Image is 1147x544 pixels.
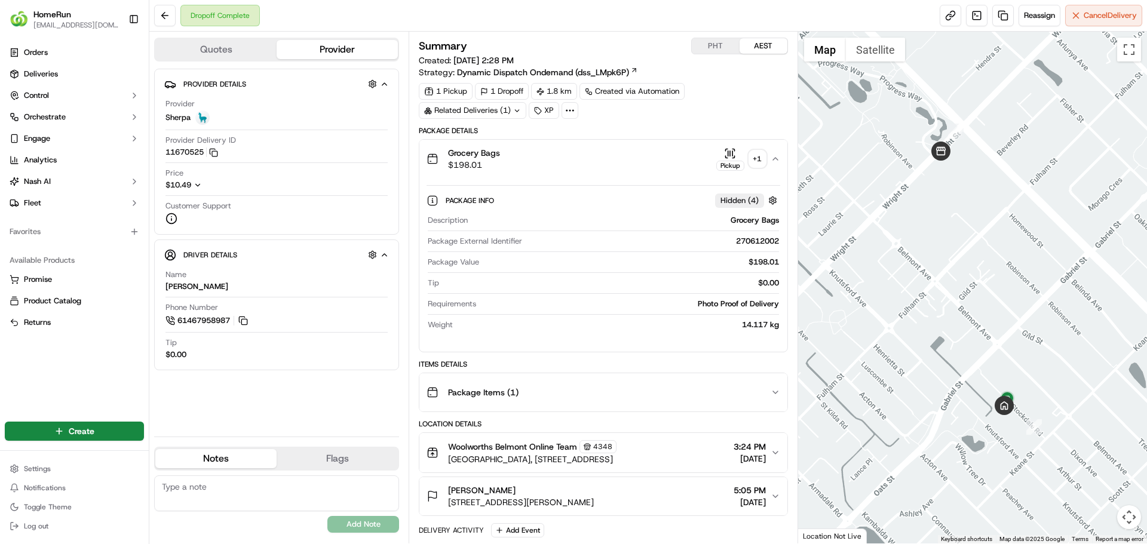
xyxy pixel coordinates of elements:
[716,147,766,171] button: Pickup+1
[740,38,787,54] button: AEST
[1096,536,1143,542] a: Report a map error
[475,83,529,100] div: 1 Dropoff
[734,453,766,465] span: [DATE]
[419,66,638,78] div: Strategy:
[484,257,778,268] div: $198.01
[1117,505,1141,529] button: Map camera controls
[155,40,277,59] button: Quotes
[419,126,787,136] div: Package Details
[692,38,740,54] button: PHT
[1024,10,1055,21] span: Reassign
[165,99,195,109] span: Provider
[716,147,744,171] button: Pickup
[165,147,218,158] button: 11670525
[277,449,398,468] button: Flags
[428,257,479,268] span: Package Value
[448,453,617,465] span: [GEOGRAPHIC_DATA], [STREET_ADDRESS]
[5,422,144,441] button: Create
[177,315,230,326] span: 61467958987
[69,425,94,437] span: Create
[5,64,144,84] a: Deliveries
[448,484,516,496] span: [PERSON_NAME]
[165,302,218,313] span: Phone Number
[165,180,191,190] span: $10.49
[165,180,271,190] button: $10.49
[734,441,766,453] span: 3:24 PM
[24,69,58,79] span: Deliveries
[1117,38,1141,62] button: Toggle fullscreen view
[804,38,846,62] button: Show street map
[428,236,522,247] span: Package External Identifier
[5,499,144,515] button: Toggle Theme
[749,150,766,167] div: + 1
[10,296,139,306] a: Product Catalog
[5,107,144,127] button: Orchestrate
[448,147,500,159] span: Grocery Bags
[941,535,992,543] button: Keyboard shortcuts
[428,215,468,226] span: Description
[165,349,186,360] div: $0.00
[5,172,144,191] button: Nash AI
[24,47,48,58] span: Orders
[165,112,191,123] span: Sherpa
[24,521,48,531] span: Log out
[1065,5,1142,26] button: CancelDelivery
[165,337,177,348] span: Tip
[155,449,277,468] button: Notes
[448,159,500,171] span: $198.01
[527,236,778,247] div: 270612002
[419,419,787,429] div: Location Details
[183,250,237,260] span: Driver Details
[428,319,453,330] span: Weight
[10,274,139,285] a: Promise
[24,198,41,208] span: Fleet
[428,299,476,309] span: Requirements
[716,161,744,171] div: Pickup
[453,55,514,66] span: [DATE] 2:28 PM
[165,269,186,280] span: Name
[419,102,526,119] div: Related Deliveries (1)
[448,496,594,508] span: [STREET_ADDRESS][PERSON_NAME]
[1072,536,1088,542] a: Terms (opens in new tab)
[948,124,964,139] div: 4
[458,319,778,330] div: 14.117 kg
[164,245,389,265] button: Driver Details
[24,502,72,512] span: Toggle Theme
[5,460,144,477] button: Settings
[419,178,787,352] div: Grocery Bags$198.01Pickup+1
[428,278,439,288] span: Tip
[481,299,778,309] div: Photo Proof of Delivery
[419,83,473,100] div: 1 Pickup
[24,274,52,285] span: Promise
[491,523,544,537] button: Add Event
[164,74,389,94] button: Provider Details
[24,317,51,328] span: Returns
[579,83,685,100] a: Created via Automation
[715,193,780,208] button: Hidden (4)
[165,201,231,211] span: Customer Support
[33,8,71,20] button: HomeRun
[419,140,787,178] button: Grocery Bags$198.01Pickup+1
[24,155,57,165] span: Analytics
[24,112,66,122] span: Orchestrate
[5,150,144,170] a: Analytics
[5,5,124,33] button: HomeRunHomeRun[EMAIL_ADDRESS][DOMAIN_NAME]
[999,536,1065,542] span: Map data ©2025 Google
[165,168,183,179] span: Price
[801,528,841,543] img: Google
[448,441,577,453] span: Woolworths Belmont Online Team
[444,278,778,288] div: $0.00
[5,43,144,62] a: Orders
[529,102,559,119] div: XP
[473,215,778,226] div: Grocery Bags
[798,528,867,543] div: Location Not Live
[10,317,139,328] a: Returns
[10,10,29,29] img: HomeRun
[5,222,144,241] div: Favorites
[165,135,236,146] span: Provider Delivery ID
[419,525,484,535] div: Delivery Activity
[5,193,144,213] button: Fleet
[419,54,514,66] span: Created:
[5,313,144,332] button: Returns
[446,196,496,205] span: Package Info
